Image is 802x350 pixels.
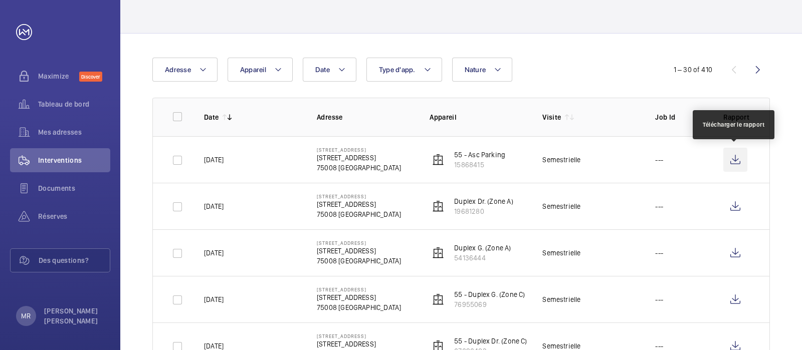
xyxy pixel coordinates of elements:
[655,201,663,211] p: ---
[542,294,580,304] div: Semestrielle
[542,112,561,122] p: Visite
[430,112,526,122] p: Appareil
[317,302,401,312] p: 75008 [GEOGRAPHIC_DATA]
[432,247,444,259] img: elevator.svg
[317,209,401,219] p: 75008 [GEOGRAPHIC_DATA]
[452,58,513,82] button: Nature
[379,66,416,74] span: Type d'app.
[44,306,104,326] p: [PERSON_NAME] [PERSON_NAME]
[317,199,401,209] p: [STREET_ADDRESS]
[655,294,663,304] p: ---
[655,155,663,165] p: ---
[228,58,293,82] button: Appareil
[454,196,513,206] p: Duplex Dr. (Zone A)
[204,248,224,258] p: [DATE]
[542,201,580,211] div: Semestrielle
[655,112,707,122] p: Job Id
[454,160,505,170] p: 15868415
[432,154,444,166] img: elevator.svg
[204,112,219,122] p: Date
[38,183,110,193] span: Documents
[38,211,110,221] span: Réserves
[315,66,330,74] span: Date
[454,206,513,216] p: 19681280
[465,66,486,74] span: Nature
[204,294,224,304] p: [DATE]
[454,299,525,309] p: 76955069
[366,58,442,82] button: Type d'app.
[703,120,764,129] div: Télécharger le rapport
[38,155,110,165] span: Interventions
[317,193,401,199] p: [STREET_ADDRESS]
[317,333,401,339] p: [STREET_ADDRESS]
[317,292,401,302] p: [STREET_ADDRESS]
[317,256,401,266] p: 75008 [GEOGRAPHIC_DATA]
[454,253,511,263] p: 54136444
[432,200,444,212] img: elevator.svg
[454,289,525,299] p: 55 - Duplex G. (Zone C)
[240,66,266,74] span: Appareil
[21,311,31,321] p: MR
[38,71,79,81] span: Maximize
[152,58,218,82] button: Adresse
[79,72,102,82] span: Discover
[317,163,401,173] p: 75008 [GEOGRAPHIC_DATA]
[674,65,712,75] div: 1 – 30 of 410
[432,293,444,305] img: elevator.svg
[165,66,191,74] span: Adresse
[454,336,527,346] p: 55 - Duplex Dr. (Zone C)
[38,99,110,109] span: Tableau de bord
[655,248,663,258] p: ---
[317,147,401,153] p: [STREET_ADDRESS]
[39,255,110,265] span: Des questions?
[303,58,356,82] button: Date
[317,339,401,349] p: [STREET_ADDRESS]
[317,240,401,246] p: [STREET_ADDRESS]
[317,112,414,122] p: Adresse
[317,246,401,256] p: [STREET_ADDRESS]
[542,155,580,165] div: Semestrielle
[38,127,110,137] span: Mes adresses
[317,286,401,292] p: [STREET_ADDRESS]
[454,150,505,160] p: 55 - Asc Parking
[204,155,224,165] p: [DATE]
[317,153,401,163] p: [STREET_ADDRESS]
[454,243,511,253] p: Duplex G. (Zone A)
[542,248,580,258] div: Semestrielle
[204,201,224,211] p: [DATE]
